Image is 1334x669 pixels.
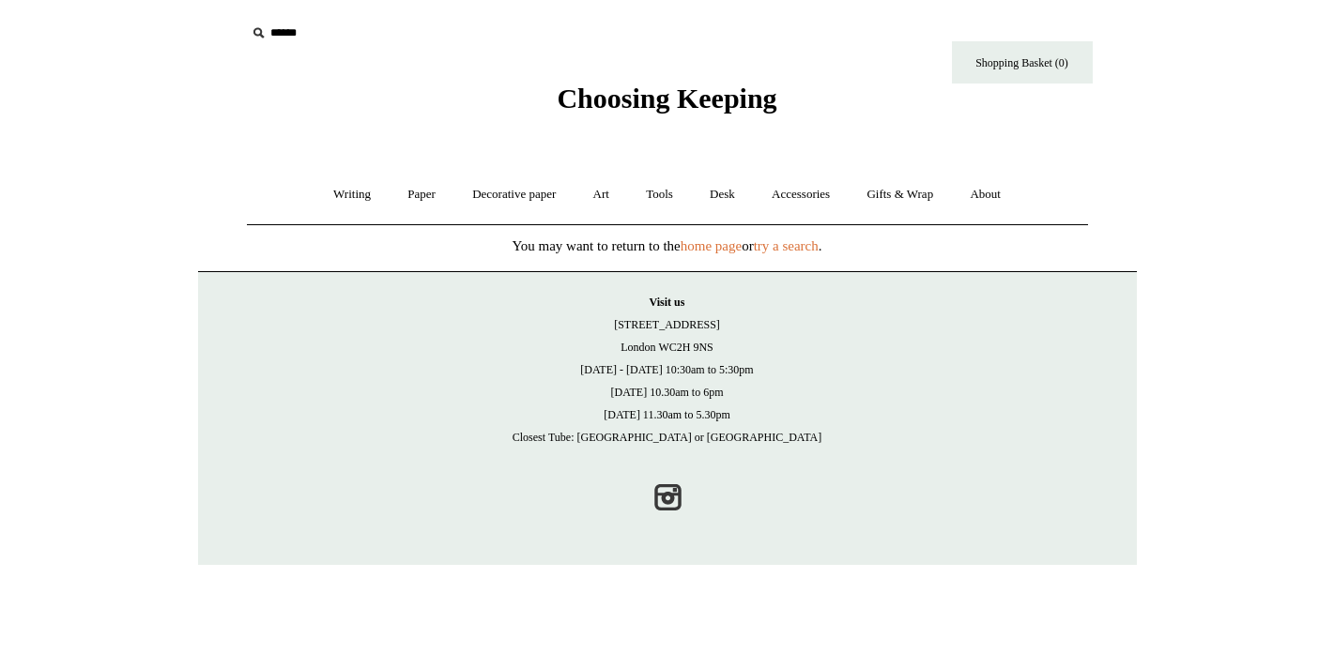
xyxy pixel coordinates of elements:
a: Art [576,170,626,220]
a: Decorative paper [455,170,573,220]
p: [STREET_ADDRESS] London WC2H 9NS [DATE] - [DATE] 10:30am to 5:30pm [DATE] 10.30am to 6pm [DATE] 1... [217,291,1118,449]
a: Paper [391,170,452,220]
strong: Visit us [650,296,685,309]
a: home page [681,238,742,253]
a: Instagram [647,477,688,518]
a: Desk [693,170,752,220]
a: Gifts & Wrap [850,170,950,220]
span: Choosing Keeping [557,83,776,114]
p: You may want to return to the or . [198,235,1137,257]
a: About [953,170,1018,220]
a: Choosing Keeping [557,98,776,111]
a: Shopping Basket (0) [952,41,1093,84]
a: try a search [754,238,819,253]
a: Accessories [755,170,847,220]
a: Writing [316,170,388,220]
a: Tools [629,170,690,220]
